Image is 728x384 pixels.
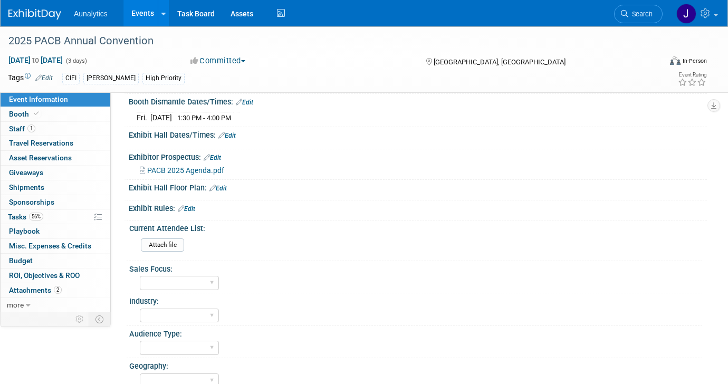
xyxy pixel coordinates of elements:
div: Sales Focus: [129,261,702,274]
td: Personalize Event Tab Strip [71,312,89,326]
td: [DATE] [150,112,172,123]
img: ExhibitDay [8,9,61,20]
a: Edit [218,132,236,139]
span: Travel Reservations [9,139,73,147]
a: Playbook [1,224,110,238]
span: Tasks [8,213,43,221]
a: Asset Reservations [1,151,110,165]
span: Asset Reservations [9,153,72,162]
span: Shipments [9,183,44,191]
span: ROI, Objectives & ROO [9,271,80,280]
a: Search [614,5,663,23]
span: (3 days) [65,57,87,64]
img: Format-Inperson.png [670,56,681,65]
span: 1 [27,124,35,132]
div: Current Attendee List: [129,220,702,234]
span: Staff [9,124,35,133]
span: Giveaways [9,168,43,177]
td: Fri. [137,112,150,123]
span: more [7,301,24,309]
a: Edit [35,74,53,82]
span: 56% [29,213,43,220]
i: Booth reservation complete [34,111,39,117]
span: Sponsorships [9,198,54,206]
div: CIFI [62,73,80,84]
span: Booth [9,110,41,118]
a: Event Information [1,92,110,107]
a: Edit [204,154,221,161]
div: High Priority [142,73,185,84]
span: Budget [9,256,33,265]
div: Event Rating [678,72,706,78]
span: 2 [54,286,62,294]
span: Misc. Expenses & Credits [9,242,91,250]
a: Staff1 [1,122,110,136]
a: PACB 2025 Agenda.pdf [140,166,224,175]
div: Exhibit Hall Dates/Times: [129,127,707,141]
a: Shipments [1,180,110,195]
div: 2025 PACB Annual Convention [5,32,647,51]
a: Attachments2 [1,283,110,297]
div: Event Format [604,55,707,71]
td: Tags [8,72,53,84]
span: Playbook [9,227,40,235]
a: Edit [178,205,195,213]
div: Exhibit Hall Floor Plan: [129,180,707,194]
div: Exhibit Rules: [129,200,707,214]
a: Travel Reservations [1,136,110,150]
a: Giveaways [1,166,110,180]
a: Booth [1,107,110,121]
span: Search [628,10,653,18]
div: In-Person [682,57,707,65]
span: PACB 2025 Agenda.pdf [147,166,224,175]
div: Exhibitor Prospectus: [129,149,707,163]
a: ROI, Objectives & ROO [1,268,110,283]
a: more [1,298,110,312]
span: [DATE] [DATE] [8,55,63,65]
div: Booth Dismantle Dates/Times: [129,94,707,108]
a: Edit [236,99,253,106]
div: [PERSON_NAME] [83,73,139,84]
div: Geography: [129,358,702,371]
td: Toggle Event Tabs [89,312,111,326]
span: Attachments [9,286,62,294]
span: to [31,56,41,64]
button: Committed [187,55,250,66]
div: Industry: [129,293,702,306]
a: Edit [209,185,227,192]
a: Misc. Expenses & Credits [1,239,110,253]
span: Event Information [9,95,68,103]
a: Tasks56% [1,210,110,224]
span: Aunalytics [74,9,108,18]
span: 1:30 PM - 4:00 PM [177,114,231,122]
a: Budget [1,254,110,268]
div: Audience Type: [129,326,702,339]
a: Sponsorships [1,195,110,209]
span: [GEOGRAPHIC_DATA], [GEOGRAPHIC_DATA] [434,58,566,66]
img: Julie Grisanti-Cieslak [676,4,696,24]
